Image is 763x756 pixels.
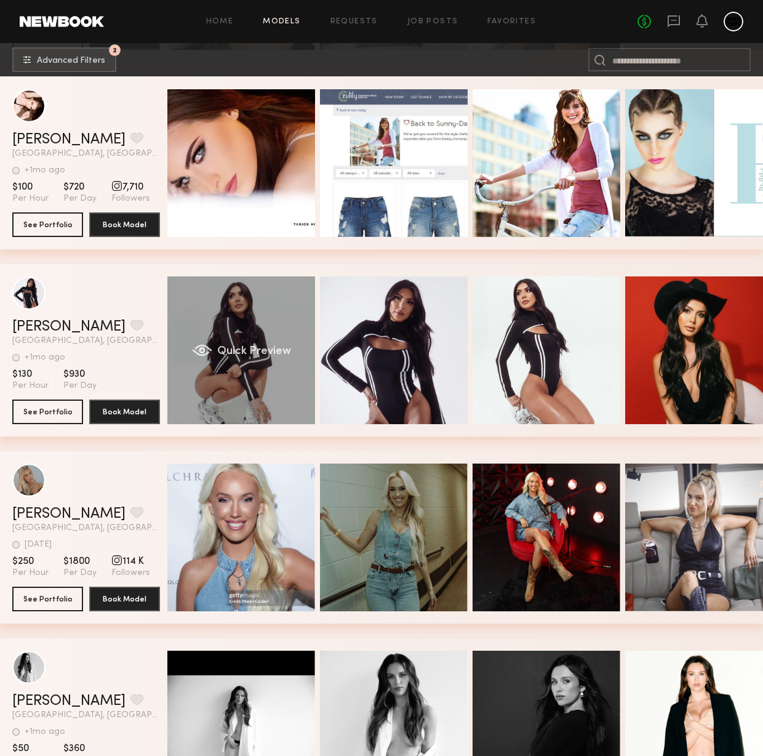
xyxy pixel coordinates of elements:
span: $930 [63,368,97,380]
button: See Portfolio [12,212,83,237]
span: Per Hour [12,568,49,579]
button: See Portfolio [12,587,83,611]
a: [PERSON_NAME] [12,694,126,709]
a: Models [263,18,300,26]
span: 114 K [111,555,150,568]
span: Quick Preview [217,346,291,357]
button: Book Model [89,400,160,424]
div: +1mo ago [25,353,65,362]
span: 7,710 [111,181,150,193]
a: [PERSON_NAME] [12,132,126,147]
a: Home [206,18,234,26]
button: Book Model [89,212,160,237]
span: Per Day [63,380,97,392]
span: Per Day [63,568,97,579]
span: 2 [113,47,117,53]
div: [DATE] [25,541,52,549]
span: $100 [12,181,49,193]
span: Per Hour [12,193,49,204]
button: 2Advanced Filters [12,47,116,72]
a: Favorites [487,18,536,26]
span: $130 [12,368,49,380]
a: Job Posts [407,18,458,26]
span: Followers [111,193,150,204]
span: $720 [63,181,97,193]
span: Followers [111,568,150,579]
button: See Portfolio [12,400,83,424]
span: [GEOGRAPHIC_DATA], [GEOGRAPHIC_DATA] [12,524,160,533]
div: +1mo ago [25,728,65,736]
span: $50 [12,742,49,755]
span: [GEOGRAPHIC_DATA], [GEOGRAPHIC_DATA] [12,711,160,720]
span: $360 [63,742,97,755]
span: [GEOGRAPHIC_DATA], [GEOGRAPHIC_DATA] [12,150,160,158]
a: Requests [330,18,378,26]
button: Book Model [89,587,160,611]
div: +1mo ago [25,166,65,175]
a: [PERSON_NAME] [12,320,126,334]
span: Advanced Filters [37,57,105,65]
span: Per Day [63,193,97,204]
span: [GEOGRAPHIC_DATA], [GEOGRAPHIC_DATA] [12,337,160,345]
a: [PERSON_NAME] [12,507,126,521]
span: Per Hour [12,380,49,392]
span: $250 [12,555,49,568]
span: $1800 [63,555,97,568]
